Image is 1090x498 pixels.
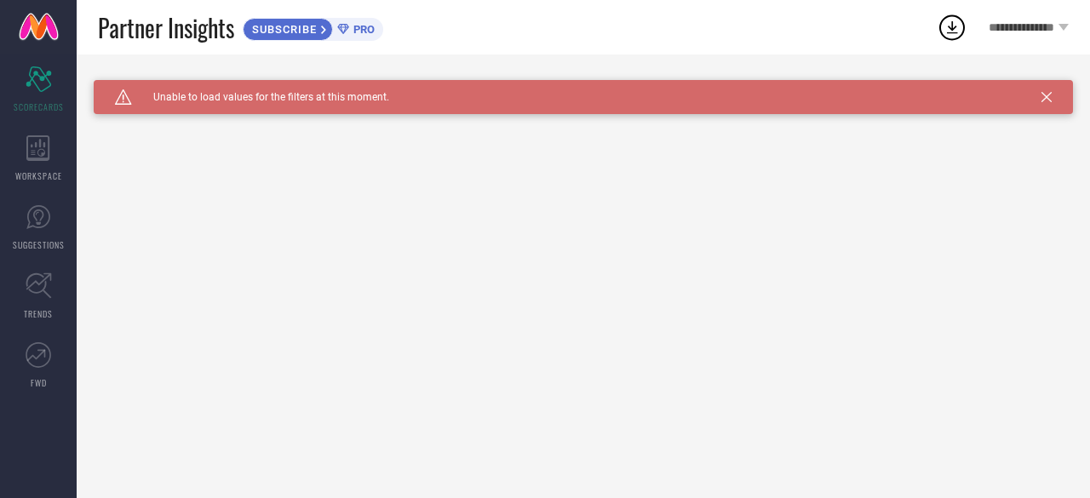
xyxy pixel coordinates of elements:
div: Open download list [937,12,967,43]
span: SUGGESTIONS [13,238,65,251]
span: SUBSCRIBE [244,23,321,36]
span: PRO [349,23,375,36]
span: Unable to load values for the filters at this moment. [132,91,389,103]
span: TRENDS [24,307,53,320]
span: SCORECARDS [14,100,64,113]
span: WORKSPACE [15,169,62,182]
span: FWD [31,376,47,389]
a: SUBSCRIBEPRO [243,14,383,41]
span: Partner Insights [98,10,234,45]
div: Unable to load filters at this moment. Please try later. [94,80,1073,94]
